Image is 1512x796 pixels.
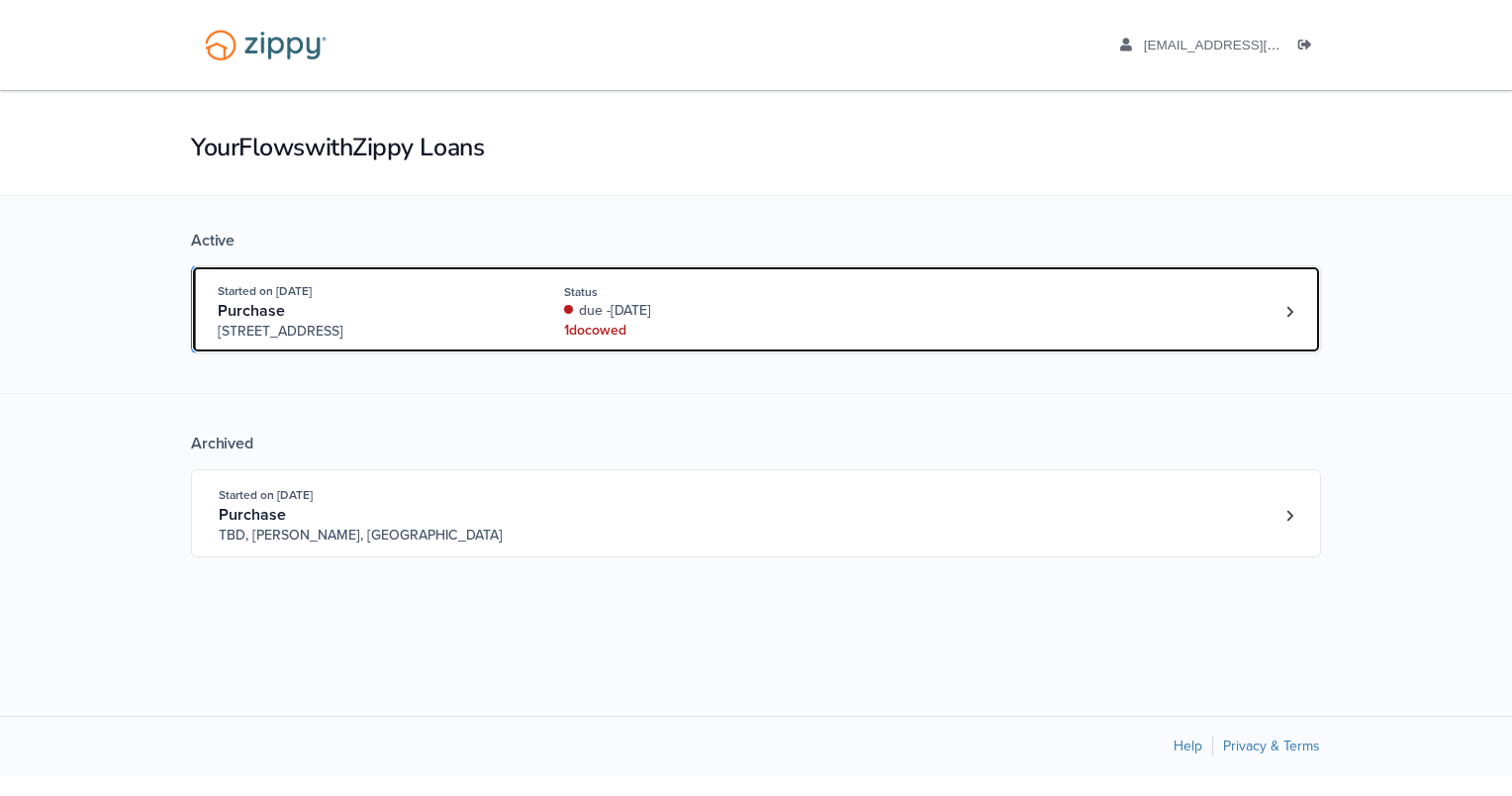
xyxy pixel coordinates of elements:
a: Open loan 3828544 [191,469,1321,557]
a: Loan number 3828544 [1275,501,1304,531]
a: edit profile [1120,38,1370,57]
div: due -[DATE] [564,301,828,321]
span: Purchase [219,505,286,525]
a: Open loan 4227761 [191,265,1321,353]
img: Logo [192,20,339,70]
h1: Your Flows with Zippy Loans [191,131,1321,164]
div: Archived [191,434,1321,453]
a: Log out [1298,38,1320,57]
div: Active [191,231,1321,250]
a: Loan number 4227761 [1275,297,1304,327]
span: lbraley7@att.net [1144,38,1370,52]
span: [STREET_ADDRESS] [218,322,520,342]
span: Started on [DATE] [218,284,312,298]
div: 1 doc owed [564,321,828,341]
div: Status [564,283,828,301]
a: Help [1174,738,1202,754]
span: TBD, [PERSON_NAME], [GEOGRAPHIC_DATA] [219,526,520,546]
a: Privacy & Terms [1223,738,1320,754]
span: Started on [DATE] [219,488,313,502]
span: Purchase [218,301,285,321]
